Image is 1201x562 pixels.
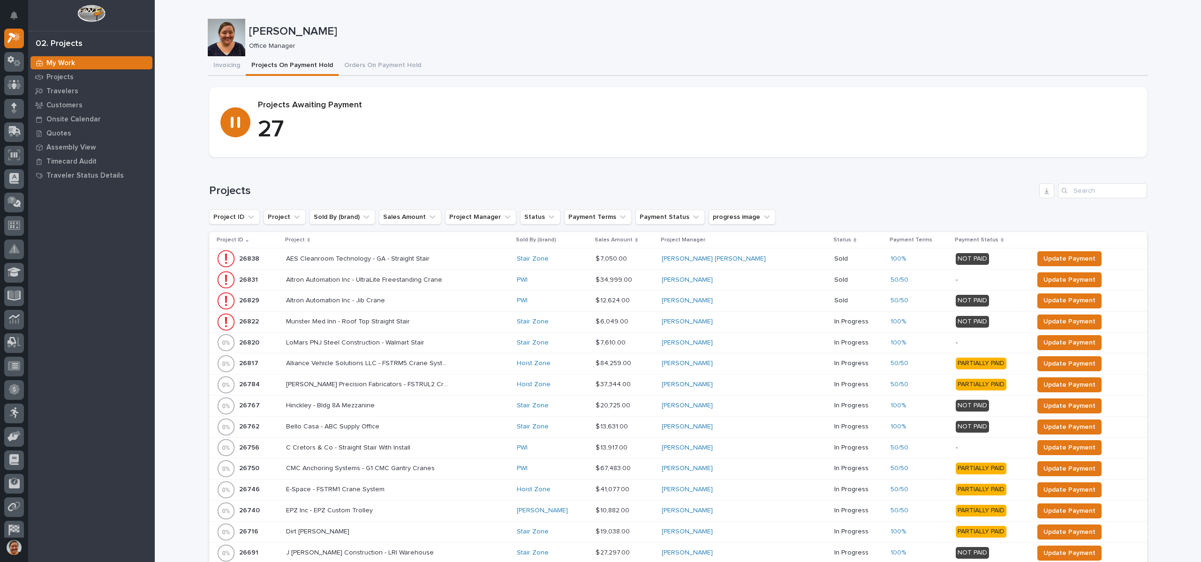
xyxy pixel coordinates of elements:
[956,421,989,433] div: NOT PAID
[517,423,549,431] a: Stair Zone
[1037,272,1102,287] button: Update Payment
[596,505,631,515] p: $ 10,882.00
[662,402,713,410] a: [PERSON_NAME]
[379,210,441,225] button: Sales Amount
[956,358,1006,369] div: PARTIALLY PAID
[517,318,549,326] a: Stair Zone
[662,255,766,263] a: [PERSON_NAME] [PERSON_NAME]
[286,442,412,452] p: C Cretors & Co - Straight Stair With Install
[517,255,549,263] a: Stair Zone
[4,538,24,557] button: users-avatar
[596,253,629,263] p: $ 7,050.00
[662,381,713,389] a: [PERSON_NAME]
[209,270,1147,290] tr: 2683126831 Altron Automation Inc - UltraLite Freestanding CraneAltron Automation Inc - UltraLite ...
[1043,274,1095,285] span: Update Payment
[956,526,1006,538] div: PARTIALLY PAID
[264,210,306,225] button: Project
[834,507,883,515] p: In Progress
[891,423,906,431] a: 100%
[1037,420,1102,435] button: Update Payment
[209,458,1147,479] tr: 2675026750 CMC Anchoring Systems - G1 CMC Gantry CranesCMC Anchoring Systems - G1 CMC Gantry Cran...
[1037,356,1102,371] button: Update Payment
[1037,525,1102,540] button: Update Payment
[12,11,24,26] div: Notifications
[46,157,97,166] p: Timecard Audit
[209,290,1147,311] tr: 2682926829 Altron Automation Inc - Jib CraneAltron Automation Inc - Jib Crane PWI $ 12,624.00$ 12...
[956,276,1027,284] p: -
[596,526,632,536] p: $ 19,038.00
[834,528,883,536] p: In Progress
[239,442,261,452] p: 26756
[662,549,713,557] a: [PERSON_NAME]
[239,547,260,557] p: 26691
[956,316,989,328] div: NOT PAID
[635,210,705,225] button: Payment Status
[445,210,516,225] button: Project Manager
[517,402,549,410] a: Stair Zone
[1037,398,1102,413] button: Update Payment
[834,444,883,452] p: In Progress
[209,332,1147,353] tr: 2682026820 LoMars PNJ Steel Construction - Walmart StairLoMars PNJ Steel Construction - Walmart S...
[286,505,375,515] p: EPZ Inc - EPZ Custom Trolley
[209,374,1147,395] tr: 2678426784 [PERSON_NAME] Precision Fabricators - FSTRUL2 Crane System[PERSON_NAME] Precision Fabr...
[1037,546,1102,561] button: Update Payment
[246,56,339,76] button: Projects On Payment Hold
[258,100,1136,111] p: Projects Awaiting Payment
[209,521,1147,542] tr: 2671626716 Dirt [PERSON_NAME]Dirt [PERSON_NAME] Stair Zone $ 19,038.00$ 19,038.00 [PERSON_NAME] I...
[834,339,883,347] p: In Progress
[517,297,528,305] a: PWI
[209,479,1147,500] tr: 2674626746 E-Space - FSTRM1 Crane SystemE-Space - FSTRM1 Crane System Hoist Zone $ 41,077.00$ 41,...
[834,360,883,367] p: In Progress
[239,505,262,515] p: 26740
[239,484,262,494] p: 26746
[28,98,155,112] a: Customers
[239,358,260,367] p: 26817
[891,318,906,326] a: 100%
[249,42,1141,50] p: Office Manager
[520,210,560,225] button: Status
[239,379,262,389] p: 26784
[208,56,246,76] button: Invoicing
[209,248,1147,270] tr: 2683826838 AES Cleanroom Technology - GA - Straight StairAES Cleanroom Technology - GA - Straight...
[28,112,155,126] a: Onsite Calendar
[239,295,261,305] p: 26829
[833,235,851,245] p: Status
[517,276,528,284] a: PWI
[239,463,261,472] p: 26750
[891,549,906,557] a: 100%
[517,486,551,494] a: Hoist Zone
[662,360,713,367] a: [PERSON_NAME]
[1037,461,1102,476] button: Update Payment
[1037,377,1102,392] button: Update Payment
[891,486,908,494] a: 50/50
[596,547,632,557] p: $ 27,297.00
[286,463,437,472] p: CMC Anchoring Systems - G1 CMC Gantry Cranes
[209,210,260,225] button: Project ID
[596,295,632,305] p: $ 12,624.00
[564,210,632,225] button: Payment Terms
[834,297,883,305] p: Sold
[46,59,75,67] p: My Work
[1037,251,1102,266] button: Update Payment
[1037,335,1102,350] button: Update Payment
[834,465,883,472] p: In Progress
[891,402,906,410] a: 100%
[662,465,713,472] a: [PERSON_NAME]
[286,379,452,389] p: [PERSON_NAME] Precision Fabricators - FSTRUL2 Crane System
[1043,337,1095,348] span: Update Payment
[517,507,568,515] a: [PERSON_NAME]
[596,316,630,326] p: $ 6,049.00
[596,400,632,410] p: $ 20,725.00
[956,547,989,559] div: NOT PAID
[662,528,713,536] a: [PERSON_NAME]
[517,528,549,536] a: Stair Zone
[662,444,713,452] a: [PERSON_NAME]
[239,337,261,347] p: 26820
[46,129,71,138] p: Quotes
[517,360,551,367] a: Hoist Zone
[209,353,1147,374] tr: 2681726817 Alliance Vehicle Solutions LLC - FSTRM5 Crane SystemAlliance Vehicle Solutions LLC - F...
[890,235,932,245] p: Payment Terms
[1043,463,1095,474] span: Update Payment
[286,484,386,494] p: E-Space - FSTRM1 Crane System
[1043,526,1095,538] span: Update Payment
